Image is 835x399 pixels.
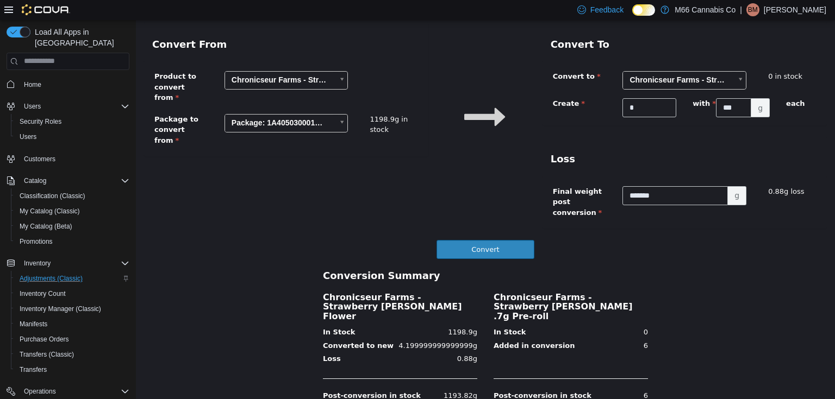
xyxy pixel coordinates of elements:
[15,115,129,128] span: Security Roles
[748,3,758,16] span: BM
[24,102,41,111] span: Users
[746,3,759,16] div: Brandon Maulbetsch
[11,286,134,301] button: Inventory Count
[321,333,341,344] span: 0.88g
[2,99,134,114] button: Users
[15,130,129,143] span: Users
[11,129,134,144] button: Users
[20,152,129,166] span: Customers
[301,220,398,239] button: Convert
[20,153,60,166] a: Customers
[234,94,277,115] div: 1198.9g in stock
[15,272,87,285] a: Adjustments (Classic)
[11,219,134,234] button: My Catalog (Beta)
[187,333,205,344] label: Loss
[2,384,134,399] button: Operations
[20,78,46,91] a: Home
[358,370,456,381] label: Post-conversion in stock
[632,4,655,16] input: Dark Mode
[11,204,134,219] button: My Catalog (Classic)
[627,166,681,177] div: 0.88g loss
[15,318,129,331] span: Manifests
[15,189,90,202] a: Classification (Classic)
[24,176,46,185] span: Catalog
[2,77,134,92] button: Home
[15,189,129,202] span: Classification (Classic)
[20,335,69,344] span: Purchase Orders
[15,348,78,361] a: Transfers (Classic)
[20,100,45,113] button: Users
[20,192,85,200] span: Classification (Classic)
[20,100,129,113] span: Users
[20,385,60,398] button: Operations
[16,19,284,30] h3: Convert From
[2,256,134,271] button: Inventory
[20,289,66,298] span: Inventory Count
[15,302,105,315] a: Inventory Manager (Classic)
[487,52,596,69] span: Chronicseur Farms - Strawberry [PERSON_NAME] .7g Pre-roll
[675,3,736,16] p: M66 Cannabis Co
[20,237,53,246] span: Promotions
[89,94,213,112] a: Package: 1A405030001F339000020605
[20,117,61,126] span: Security Roles
[15,205,129,218] span: My Catalog (Classic)
[187,273,341,301] h4: Chronicseur Farms - Strawberry [PERSON_NAME] Flower
[187,370,285,381] label: Post-conversion in stock
[15,333,73,346] a: Purchase Orders
[557,79,580,87] span: with
[24,80,41,89] span: Home
[417,79,449,87] span: Create
[15,363,51,376] a: Transfers
[263,320,341,331] span: 4.199999999999999g
[187,250,341,261] h3: Conversion Summary
[15,130,41,143] a: Users
[11,271,134,286] button: Adjustments (Classic)
[2,173,134,188] button: Catalog
[89,94,198,112] span: Package: 1A405030001F339000020605
[508,370,512,381] span: 6
[15,318,52,331] a: Manifests
[632,51,675,62] div: 0 in stock
[24,155,55,163] span: Customers
[2,151,134,167] button: Customers
[15,333,129,346] span: Purchase Orders
[592,166,610,185] span: g
[417,167,466,197] span: Final weight post conversion
[11,301,134,316] button: Inventory Manager (Classic)
[20,174,129,187] span: Catalog
[11,188,134,204] button: Classification (Classic)
[20,274,83,283] span: Adjustments (Classic)
[15,205,84,218] a: My Catalog (Classic)
[24,387,56,396] span: Operations
[20,132,36,141] span: Users
[312,307,341,318] span: 1198.9g
[20,257,129,270] span: Inventory
[764,3,826,16] p: [PERSON_NAME]
[20,350,74,359] span: Transfers (Classic)
[30,27,129,48] span: Load All Apps in [GEOGRAPHIC_DATA]
[11,362,134,377] button: Transfers
[15,235,57,248] a: Promotions
[615,78,634,97] span: g
[15,302,129,315] span: Inventory Manager (Classic)
[187,307,219,318] label: In Stock
[18,52,60,81] span: Product to convert from
[187,320,258,331] label: Converted to new
[415,19,683,30] h3: Convert To
[20,365,47,374] span: Transfers
[20,78,129,91] span: Home
[15,348,129,361] span: Transfers (Classic)
[11,347,134,362] button: Transfers (Classic)
[89,52,198,69] span: Chronicseur Farms - Strawberry [PERSON_NAME] Flower
[20,385,129,398] span: Operations
[358,320,439,331] label: Added in conversion
[417,52,465,60] span: Convert to
[20,257,55,270] button: Inventory
[358,273,512,301] h4: Chronicseur Farms - Strawberry [PERSON_NAME] .7g Pre-roll
[308,370,341,381] span: 1193.82g
[22,4,70,15] img: Cova
[487,51,610,69] a: Chronicseur Farms - Strawberry [PERSON_NAME] .7g Pre-roll
[15,220,129,233] span: My Catalog (Beta)
[15,287,129,300] span: Inventory Count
